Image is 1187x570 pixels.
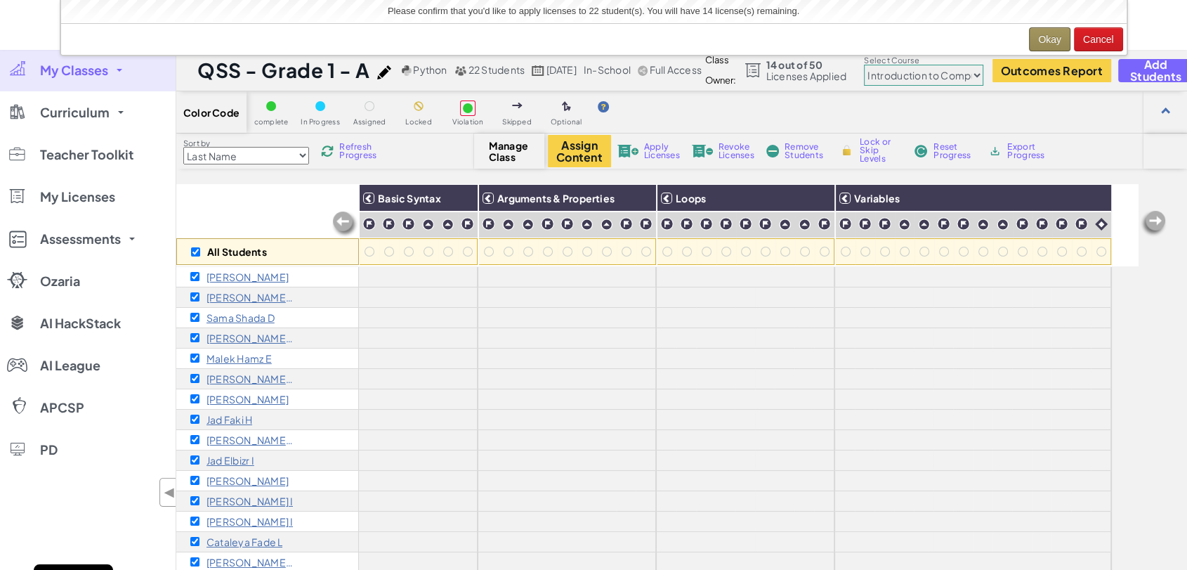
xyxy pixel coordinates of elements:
[918,219,930,231] img: IconPracticeLevel.svg
[957,217,970,231] img: IconChallengeLevel.svg
[914,145,928,157] img: IconReset.svg
[206,475,289,486] p: Joud Joun I
[854,192,900,205] span: Variables
[206,394,289,405] p: Chloe Faki H
[497,192,615,205] span: Arguments & Properties
[378,192,441,205] span: Basic Syntax
[402,217,415,231] img: IconChallengeLevel.svg
[992,59,1111,82] button: Outcomes Report
[858,217,872,231] img: IconChallengeLevel.svg
[933,143,976,160] span: Reset Progress
[339,143,383,160] span: Refresh Progress
[452,118,483,126] span: Violation
[422,219,434,231] img: IconPracticeLevel.svg
[40,64,108,77] span: My Classes
[644,143,680,160] span: Apply Licenses
[898,219,910,231] img: IconPracticeLevel.svg
[532,65,544,76] img: calendar.svg
[40,106,110,119] span: Curriculum
[818,217,831,231] img: IconChallengeLevel.svg
[382,217,395,231] img: IconChallengeLevel.svg
[442,219,454,231] img: IconPracticeLevel.svg
[676,192,706,205] span: Loops
[548,135,611,167] button: Assign Content
[581,219,593,231] img: IconPracticeLevel.svg
[598,101,609,112] img: IconHint.svg
[977,219,989,231] img: IconPracticeLevel.svg
[1095,218,1108,231] img: IconIntro.svg
[562,101,571,112] img: IconOptionalLevel.svg
[1130,58,1181,82] span: Add Students
[40,359,100,372] span: AI League
[413,63,447,76] span: Python
[719,217,733,231] img: IconChallengeLevel.svg
[1075,217,1088,231] img: IconChallengeLevel.svg
[206,373,294,384] p: Atef Kourjie H
[468,63,525,76] span: 22 Students
[739,217,752,231] img: IconChallengeLevel.svg
[197,57,370,84] h1: QSS - Grade 1 - A
[206,271,289,283] p: Mahmoud Dee B
[860,138,901,163] span: Lock or Skip Levels
[301,118,340,126] span: In Progress
[1074,27,1123,51] button: Cancel
[183,107,240,118] span: Color Code
[584,64,631,77] div: in-school
[766,59,847,70] span: 14 out of 50
[502,118,532,126] span: Skipped
[183,138,309,149] label: Sort by
[988,145,1002,157] img: IconArchive.svg
[551,118,582,126] span: Optional
[639,217,652,231] img: IconChallengeLevel.svg
[206,332,294,344] p: Ali Wehb E
[705,50,736,91] div: Class Owner:
[1029,27,1070,51] button: Okay
[206,495,293,507] p: Julia Alkouz I
[660,217,674,231] img: IconChallengeLevel.svg
[1016,217,1029,231] img: IconChallengeLevel.svg
[839,217,852,231] img: IconChallengeLevel.svg
[331,210,359,238] img: Arrow_Left_Inactive.png
[40,233,121,245] span: Assessments
[254,118,289,126] span: complete
[388,6,799,16] span: Please confirm that you'd like to apply licenses to 22 student(s). You will have 14 license(s) re...
[546,63,576,76] span: [DATE]
[839,144,854,157] img: IconLock.svg
[206,557,294,568] p: Yasmina Hassa N
[864,55,983,66] label: Select Course
[461,217,474,231] img: IconChallengeLevel.svg
[482,217,495,231] img: IconChallengeLevel.svg
[362,217,376,231] img: IconChallengeLevel.svg
[785,143,827,160] span: Remove Students
[405,118,431,126] span: Locked
[759,217,772,231] img: IconChallengeLevel.svg
[650,63,702,76] span: Full Access
[937,217,950,231] img: IconChallengeLevel.svg
[1035,217,1049,231] img: IconChallengeLevel.svg
[206,536,282,548] p: Cataleya Fade L
[617,145,638,157] img: IconLicenseApply.svg
[206,353,272,364] p: Malek Hamz E
[799,219,811,231] img: IconPracticeLevel.svg
[206,414,252,425] p: Jad Faki H
[522,219,534,231] img: IconPracticeLevel.svg
[1007,143,1050,160] span: Export Progress
[512,103,523,108] img: IconSkippedLevel.svg
[402,65,412,76] img: python.png
[601,219,612,231] img: IconPracticeLevel.svg
[766,70,847,82] span: Licenses Applied
[1055,217,1068,231] img: IconChallengeLevel.svg
[541,217,554,231] img: IconChallengeLevel.svg
[619,217,633,231] img: IconChallengeLevel.svg
[638,65,648,76] img: IconShare_Gray.svg
[779,219,791,231] img: IconPracticeLevel.svg
[680,217,693,231] img: IconChallengeLevel.svg
[997,219,1009,231] img: IconPracticeLevel.svg
[207,246,267,257] p: All Students
[700,217,713,231] img: IconChallengeLevel.svg
[560,217,574,231] img: IconChallengeLevel.svg
[206,292,294,303] p: Haidar Hammou D
[164,482,176,503] span: ◀
[878,217,891,231] img: IconChallengeLevel.svg
[40,317,121,330] span: AI HackStack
